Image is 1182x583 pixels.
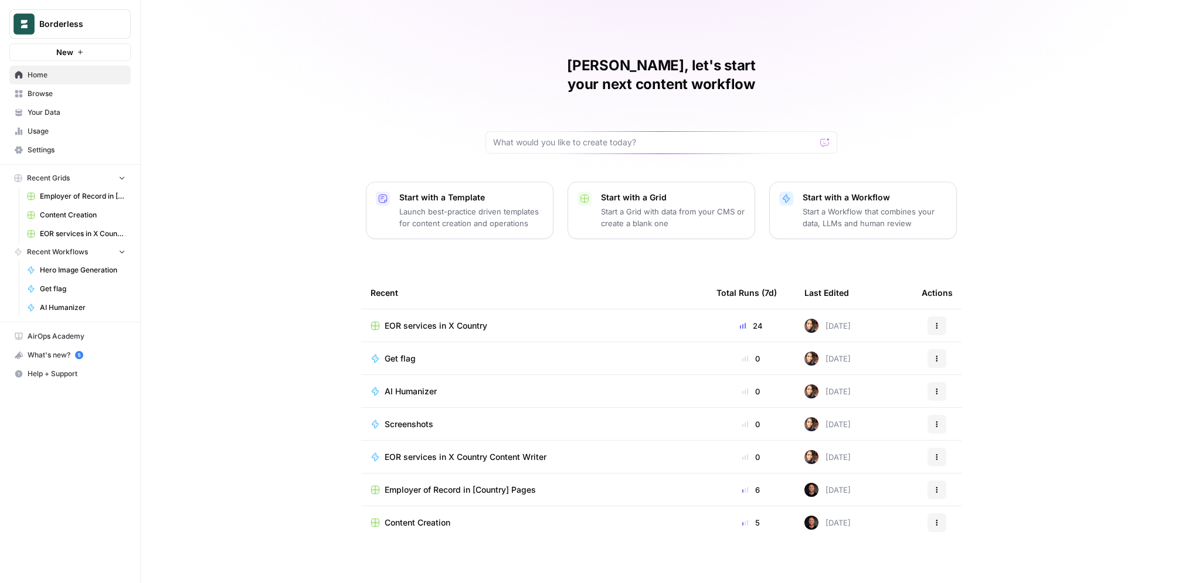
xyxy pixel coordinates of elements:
span: EOR services in X Country Content Writer [385,451,546,463]
a: Employer of Record in [Country] Pages [22,187,131,206]
span: New [56,46,73,58]
span: AI Humanizer [40,302,125,313]
p: Launch best-practice driven templates for content creation and operations [399,206,544,229]
a: EOR services in X Country Content Writer [371,451,698,463]
div: 0 [716,353,786,364]
img: 0v8n3o11ict2ff40pejvnia5hphu [804,450,818,464]
img: 0v8n3o11ict2ff40pejvnia5hphu [804,417,818,431]
div: 6 [716,484,786,496]
div: Total Runs (7d) [716,277,777,309]
span: Get flag [40,284,125,294]
img: 0v8n3o11ict2ff40pejvnia5hphu [804,352,818,366]
img: 1x5evsl3off9ss8wtc2qenqfsk0y [804,483,818,497]
div: Actions [922,277,953,309]
div: 0 [716,386,786,397]
span: Help + Support [28,369,125,379]
div: [DATE] [804,417,851,431]
a: Content Creation [371,517,698,529]
div: [DATE] [804,384,851,398]
span: Borderless [39,18,110,30]
div: Recent [371,277,698,309]
img: 0v8n3o11ict2ff40pejvnia5hphu [804,319,818,333]
img: 0v8n3o11ict2ff40pejvnia5hphu [804,384,818,398]
a: Employer of Record in [Country] Pages [371,484,698,496]
a: AI Humanizer [371,386,698,397]
span: EOR services in X Country [40,229,125,239]
span: Usage [28,126,125,137]
a: Get flag [371,353,698,364]
div: [DATE] [804,516,851,530]
a: Your Data [9,103,131,122]
span: AirOps Academy [28,331,125,342]
span: Browse [28,88,125,99]
a: Browse [9,84,131,103]
button: Recent Grids [9,169,131,187]
span: Content Creation [40,210,125,220]
button: What's new? 5 [9,346,131,364]
span: EOR services in X Country [385,320,487,332]
span: Recent Grids [27,173,70,183]
p: Start with a Template [399,192,544,203]
h1: [PERSON_NAME], let's start your next content workflow [485,56,837,94]
span: Hero Image Generation [40,265,125,275]
span: AI Humanizer [385,386,437,397]
p: Start a Workflow that combines your data, LLMs and human review [803,206,947,229]
div: Last Edited [804,277,849,309]
div: [DATE] [804,483,851,497]
span: Screenshots [385,418,433,430]
a: 5 [75,351,83,359]
a: EOR services in X Country [22,224,131,243]
span: Home [28,70,125,80]
div: 0 [716,418,786,430]
button: Recent Workflows [9,243,131,261]
a: Content Creation [22,206,131,224]
a: AirOps Academy [9,327,131,346]
div: 0 [716,451,786,463]
span: Content Creation [385,517,450,529]
img: Borderless Logo [13,13,35,35]
span: Settings [28,145,125,155]
span: Recent Workflows [27,247,88,257]
button: Workspace: Borderless [9,9,131,39]
button: Start with a GridStart a Grid with data from your CMS or create a blank one [568,182,755,239]
a: AI Humanizer [22,298,131,317]
p: Start a Grid with data from your CMS or create a blank one [601,206,745,229]
div: What's new? [10,346,130,364]
a: Hero Image Generation [22,261,131,279]
a: Screenshots [371,418,698,430]
img: 1x5evsl3off9ss8wtc2qenqfsk0y [804,516,818,530]
div: [DATE] [804,352,851,366]
text: 5 [77,352,80,358]
a: EOR services in X Country [371,320,698,332]
a: Usage [9,122,131,141]
div: 5 [716,517,786,529]
div: [DATE] [804,319,851,333]
button: New [9,43,131,61]
div: 24 [716,320,786,332]
span: Your Data [28,107,125,118]
button: Start with a WorkflowStart a Workflow that combines your data, LLMs and human review [769,182,957,239]
a: Get flag [22,279,131,298]
div: [DATE] [804,450,851,464]
input: What would you like to create today? [493,137,816,148]
button: Start with a TemplateLaunch best-practice driven templates for content creation and operations [366,182,553,239]
a: Settings [9,141,131,159]
button: Help + Support [9,364,131,383]
p: Start with a Workflow [803,192,947,203]
a: Home [9,66,131,84]
p: Start with a Grid [601,192,745,203]
span: Get flag [385,353,416,364]
span: Employer of Record in [Country] Pages [385,484,536,496]
span: Employer of Record in [Country] Pages [40,191,125,202]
